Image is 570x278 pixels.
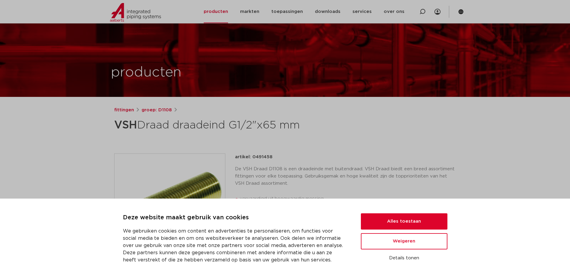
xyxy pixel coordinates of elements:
li: vervaardigd uit hoogwaardig messing [240,194,456,204]
h1: producten [111,63,181,82]
button: Alles toestaan [361,213,447,230]
strong: VSH [114,120,137,131]
h1: Draad draadeind G1/2"x65 mm [114,116,340,134]
a: fittingen [114,107,134,114]
img: Product Image for VSH Draad draadeind G1/2"x65 mm [114,154,225,264]
p: Deze website maakt gebruik van cookies [123,213,346,223]
button: Details tonen [361,253,447,263]
button: Weigeren [361,233,447,249]
p: artikel: 0491458 [235,153,273,161]
a: groep: D1108 [142,107,172,114]
p: De VSH Draad D1108 is een draadeinde met buitendraad. VSH Draad biedt een breed assortiment fitti... [235,165,456,187]
p: We gebruiken cookies om content en advertenties te personaliseren, om functies voor social media ... [123,227,346,264]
